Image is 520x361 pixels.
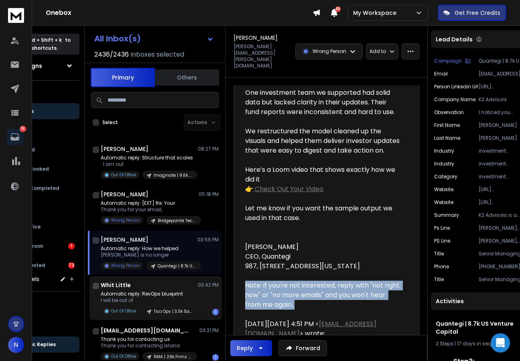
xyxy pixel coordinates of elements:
[434,251,444,257] p: title
[434,276,444,283] p: Title
[68,262,75,269] div: 73
[154,172,192,178] p: Imaginate | 9.6k Coaches/Consultants
[20,126,26,132] p: 74
[438,5,506,21] button: Get Free Credits
[491,333,510,353] div: Open Intercom Messenger
[335,6,341,12] span: 50
[198,282,219,288] p: 03:42 PM
[245,319,401,339] div: [DATE][DATE] 4:51 PM < > wrote:
[101,297,197,304] p: I will be out of
[22,35,63,45] span: Cmd + Shift + k
[101,200,197,206] p: Automatic reply: [EXT] Re: Your
[88,31,220,47] button: All Inbox(s)
[434,199,453,206] p: Website
[230,340,272,356] button: Reply
[8,337,24,353] button: N
[245,252,401,261] div: CEO, Quantegi
[130,50,184,59] h3: Inboxes selected
[101,336,197,343] p: Thank you for contacting us
[353,9,400,17] p: My Workspace
[101,161,197,167] p: I am out
[8,8,24,23] img: logo
[245,242,401,252] div: [PERSON_NAME]
[434,238,450,244] p: PS Line
[6,36,71,52] p: Press to check for shortcuts.
[101,145,148,153] h1: [PERSON_NAME]
[158,218,196,224] p: Bridgepointe Technologies | 8.2k Software-IT
[245,204,401,223] div: Let me know if you want the sample output we used in that case.
[46,8,313,18] h1: Onebox
[313,48,346,55] p: Wrong Person
[434,71,448,77] p: Email
[198,146,219,152] p: 08:27 PM
[101,252,197,258] p: [PERSON_NAME] is no longer
[434,186,453,193] p: website
[111,217,140,223] p: Wrong Person
[434,84,478,90] p: Person Linkedin Url
[111,172,136,178] p: Out Of Office
[436,340,453,347] span: 2 Steps
[434,96,475,103] p: Company Name
[245,281,401,310] div: Note: if you're not interested, reply with "not right now" or "no more emails" and you won't hear...
[434,161,454,167] p: Industry
[111,263,140,269] p: Wrong Person
[101,190,148,198] h1: [PERSON_NAME]
[434,109,464,116] p: Observation
[199,191,219,198] p: 05:18 PM
[199,327,219,334] p: 03:21 PM
[455,9,500,17] p: Get Free Credits
[434,58,462,64] p: Campaign
[434,263,449,270] p: Phone
[370,48,386,55] p: Add to
[154,308,192,314] p: Tico Ops | 3.0k Salesforce C-suites
[212,354,219,361] div: 1
[154,354,192,360] p: RMA | 29k Firms (General Team Info)
[245,184,401,194] div: 👉
[94,50,129,59] span: 2436 / 2436
[245,126,401,155] div: We restructured the model cleaned up the visuals and helped them deliver investor updates that we...
[7,185,59,192] p: Meeting Completed
[434,173,457,180] p: Category
[111,308,136,314] p: Out Of Office
[102,119,118,126] label: Select
[237,344,253,352] div: Reply
[434,225,450,231] p: Ps Line
[101,291,197,297] p: Automatic reply: RevOps blueprint
[245,88,401,117] div: One investment team we supported had solid data but lacked clarity in their updates. Their fund r...
[434,135,460,141] p: Last Name
[68,243,75,249] div: 1
[7,129,23,145] a: 74
[245,165,401,184] div: Here’s a Loom video that shows exactly how we did it
[101,206,197,213] p: Thank you for your email,
[245,319,376,338] a: [EMAIL_ADDRESS][DOMAIN_NAME]
[101,245,197,252] p: Automatic reply: How we helped
[94,35,141,43] h1: All Inbox(s)
[101,155,197,161] p: Automatic reply: Structure that scales
[434,212,459,218] p: Summary
[434,148,454,154] p: industry
[155,69,219,86] button: Others
[234,34,278,42] h1: [PERSON_NAME]
[91,68,155,87] button: Primary
[245,261,401,271] div: 987, [STREET_ADDRESS][US_STATE]
[457,340,507,347] span: 17 days in sequence
[434,122,460,128] p: First Name
[101,236,148,244] h1: [PERSON_NAME]
[434,58,471,64] button: Campaign
[255,184,323,194] a: Check Out Your Video
[101,343,197,349] p: Thank you for contacting Island
[212,309,219,315] div: 1
[101,281,131,289] h1: Whit Little
[436,35,473,43] p: Lead Details
[234,43,290,69] p: [PERSON_NAME][EMAIL_ADDRESS][PERSON_NAME][DOMAIN_NAME]
[101,326,189,334] h1: [EMAIL_ADDRESS][DOMAIN_NAME]
[278,340,327,356] button: Forward
[158,263,196,269] p: Quantegi | 8.7k US Venture Capital
[197,237,219,243] p: 03:56 PM
[111,353,136,359] p: Out Of Office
